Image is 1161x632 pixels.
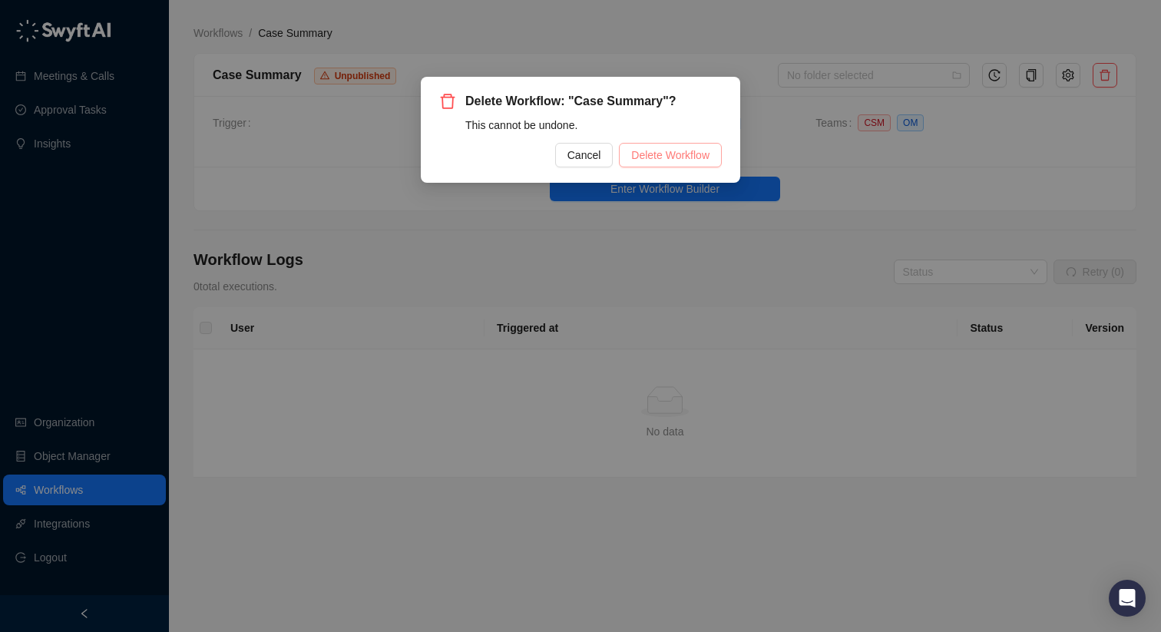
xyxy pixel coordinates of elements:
span: Delete Workflow: "Case Summary"? [465,92,722,111]
span: delete [439,93,456,110]
div: Open Intercom Messenger [1109,580,1146,617]
span: Cancel [567,147,601,164]
div: This cannot be undone. [465,117,722,134]
button: Cancel [555,143,614,167]
button: Delete Workflow [619,143,722,167]
span: Delete Workflow [631,147,709,164]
